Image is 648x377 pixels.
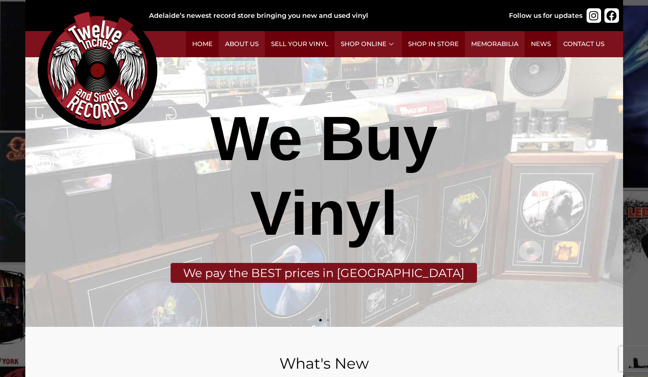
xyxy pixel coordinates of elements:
a: Sell Your Vinyl [265,31,335,57]
h2: What's New [46,356,602,371]
span: Go to slide 1 [319,319,322,321]
a: Home [186,31,219,57]
span: Go to slide 2 [327,319,329,321]
a: About Us [219,31,265,57]
div: Follow us for updates [509,11,582,21]
div: 1 / 2 [25,57,623,327]
a: Shop Online [335,31,402,57]
a: Contact Us [557,31,611,57]
div: Adelaide’s newest record store bringing you new and used vinyl [149,11,482,21]
a: We Buy VinylWe pay the BEST prices in [GEOGRAPHIC_DATA] [25,57,623,327]
a: News [525,31,557,57]
a: Shop in Store [402,31,465,57]
div: Slides [25,57,623,327]
div: We Buy Vinyl [140,101,507,251]
a: Memorabilia [465,31,525,57]
div: We pay the BEST prices in [GEOGRAPHIC_DATA] [171,263,477,283]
